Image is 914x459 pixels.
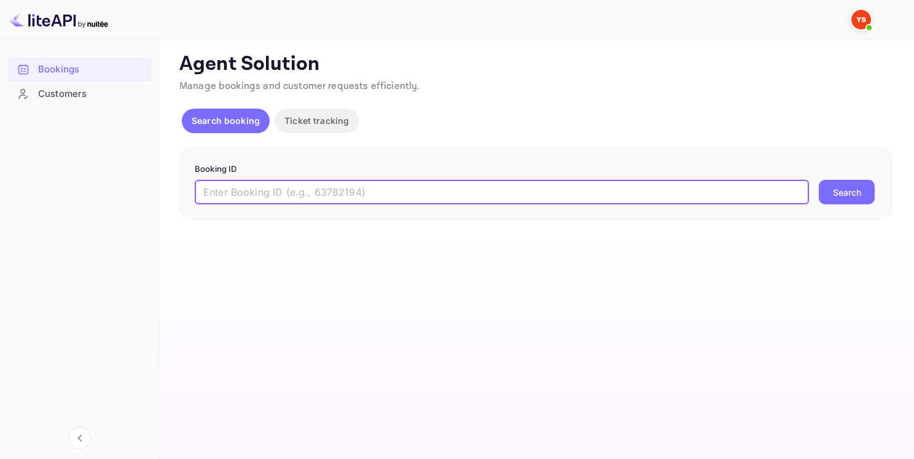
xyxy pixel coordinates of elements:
p: Booking ID [195,163,877,175]
p: Agent Solution [179,52,892,77]
button: Search [819,180,875,204]
div: Customers [7,82,152,106]
img: Yandex Support [851,10,871,29]
a: Bookings [7,58,152,80]
p: Ticket tracking [284,114,349,127]
span: Manage bookings and customer requests efficiently. [179,80,420,93]
img: LiteAPI logo [10,10,108,29]
a: Customers [7,82,152,105]
div: Bookings [38,63,146,77]
div: Bookings [7,58,152,82]
button: Collapse navigation [69,427,91,449]
p: Search booking [192,114,260,127]
div: Customers [38,87,146,101]
input: Enter Booking ID (e.g., 63782194) [195,180,809,204]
